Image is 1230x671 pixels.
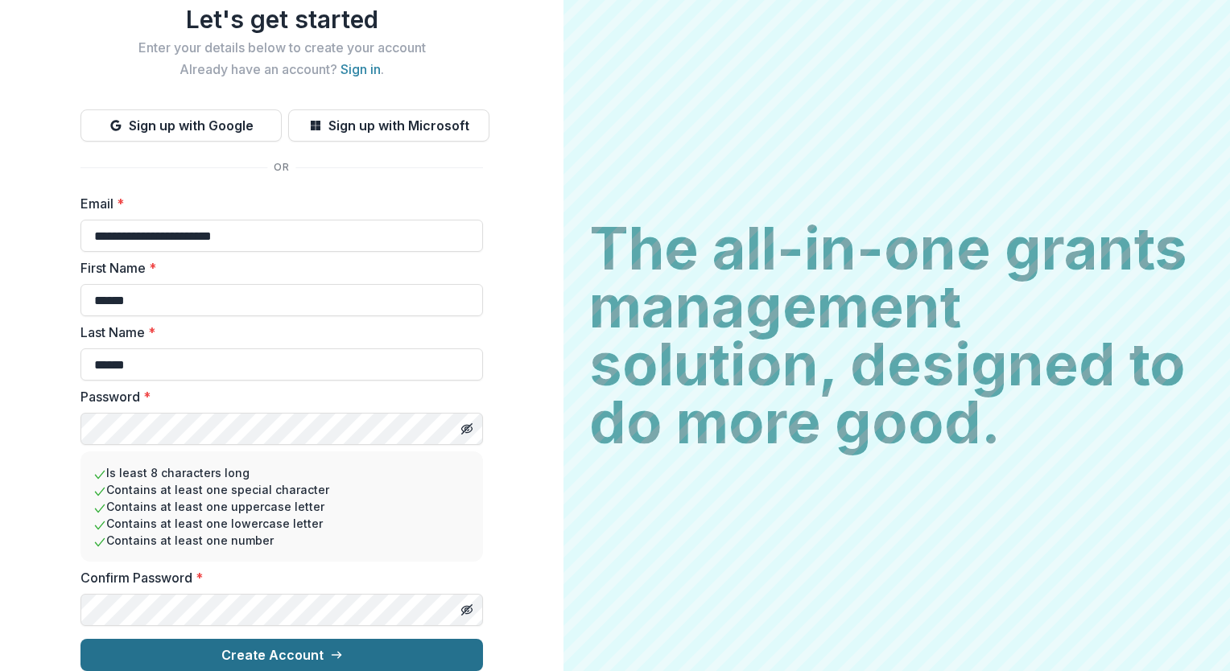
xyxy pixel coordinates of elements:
[93,481,470,498] li: Contains at least one special character
[80,5,483,34] h1: Let's get started
[80,387,473,406] label: Password
[80,639,483,671] button: Create Account
[80,194,473,213] label: Email
[93,515,470,532] li: Contains at least one lowercase letter
[80,109,282,142] button: Sign up with Google
[80,258,473,278] label: First Name
[341,61,381,77] a: Sign in
[80,323,473,342] label: Last Name
[80,62,483,77] h2: Already have an account? .
[80,40,483,56] h2: Enter your details below to create your account
[454,416,480,442] button: Toggle password visibility
[93,464,470,481] li: Is least 8 characters long
[454,597,480,623] button: Toggle password visibility
[80,568,473,587] label: Confirm Password
[288,109,489,142] button: Sign up with Microsoft
[93,532,470,549] li: Contains at least one number
[93,498,470,515] li: Contains at least one uppercase letter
